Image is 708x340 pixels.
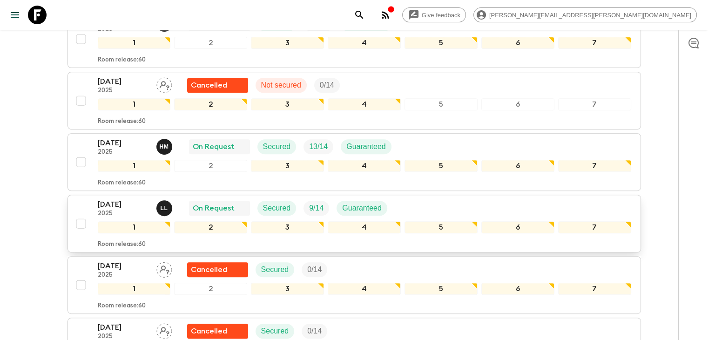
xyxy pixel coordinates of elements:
div: 5 [405,221,478,233]
div: 5 [405,98,478,110]
span: Luis Lobos [156,203,174,211]
p: On Request [193,141,235,152]
p: Guaranteed [342,203,382,214]
div: 2 [174,37,247,49]
p: Cancelled [191,326,227,337]
span: [PERSON_NAME][EMAIL_ADDRESS][PERSON_NAME][DOMAIN_NAME] [484,12,696,19]
button: search adventures [350,6,369,24]
div: 1 [98,37,171,49]
div: 3 [251,37,324,49]
div: 1 [98,160,171,172]
div: 4 [328,98,401,110]
p: [DATE] [98,76,149,87]
div: 2 [174,221,247,233]
div: 4 [328,37,401,49]
p: 2025 [98,272,149,279]
button: [DATE]2025Luis LobosOn RequestSecuredTrip FillGuaranteed1234567Room release:60 [67,195,641,252]
div: 3 [251,221,324,233]
p: 2025 [98,210,149,218]
span: Give feedback [417,12,465,19]
p: [DATE] [98,260,149,272]
div: 6 [481,160,554,172]
div: 4 [328,221,401,233]
div: 7 [558,98,631,110]
div: 3 [251,98,324,110]
p: Secured [263,203,291,214]
div: 6 [481,37,554,49]
div: 5 [405,160,478,172]
div: 3 [251,160,324,172]
div: 2 [174,98,247,110]
div: 1 [98,221,171,233]
p: 2025 [98,87,149,95]
p: Secured [261,264,289,275]
p: Secured [261,326,289,337]
div: Trip Fill [302,262,327,277]
div: 2 [174,283,247,295]
button: [DATE]2025Assign pack leaderFlash Pack cancellationSecuredTrip Fill1234567Room release:60 [67,256,641,314]
div: 6 [481,283,554,295]
div: Trip Fill [314,78,340,93]
div: [PERSON_NAME][EMAIL_ADDRESS][PERSON_NAME][DOMAIN_NAME] [473,7,697,22]
div: 5 [405,37,478,49]
p: 0 / 14 [307,264,322,275]
div: Secured [257,139,297,154]
p: Room release: 60 [98,118,146,125]
p: 0 / 14 [307,326,322,337]
p: 0 / 14 [320,80,334,91]
div: 2 [174,160,247,172]
div: 7 [558,221,631,233]
div: Not secured [256,78,307,93]
p: 2025 [98,149,149,156]
p: Cancelled [191,264,227,275]
button: menu [6,6,24,24]
a: Give feedback [402,7,466,22]
p: Room release: 60 [98,302,146,310]
p: Room release: 60 [98,241,146,248]
span: Hob Medina [156,142,174,149]
p: 13 / 14 [309,141,328,152]
div: 7 [558,37,631,49]
div: 4 [328,160,401,172]
button: [DATE]2025Hob MedinaOn RequestSecuredTrip FillGuaranteed1234567Room release:60 [67,10,641,68]
button: LL [156,200,174,216]
div: 6 [481,98,554,110]
p: Secured [263,141,291,152]
div: Trip Fill [302,324,327,339]
button: HM [156,139,174,155]
div: Trip Fill [303,139,333,154]
div: Secured [256,262,295,277]
div: 1 [98,98,171,110]
div: 4 [328,283,401,295]
p: 9 / 14 [309,203,324,214]
p: Not secured [261,80,301,91]
p: L L [161,204,168,212]
div: 1 [98,283,171,295]
p: [DATE] [98,322,149,333]
span: Assign pack leader [156,326,172,333]
div: 3 [251,283,324,295]
p: Guaranteed [346,141,386,152]
p: On Request [193,203,235,214]
button: [DATE]2025Hob MedinaOn RequestSecuredTrip FillGuaranteed1234567Room release:60 [67,133,641,191]
p: H M [160,143,169,150]
button: [DATE]2025Assign pack leaderUnable to secureNot securedTrip Fill1234567Room release:60 [67,72,641,129]
div: Flash Pack cancellation [187,324,248,339]
div: Secured [257,201,297,216]
div: Secured [256,324,295,339]
span: Assign pack leader [156,265,172,272]
p: Room release: 60 [98,179,146,187]
div: 6 [481,221,554,233]
div: Flash Pack cancellation [187,262,248,277]
div: 7 [558,160,631,172]
div: 5 [405,283,478,295]
div: Unable to secure [187,78,248,93]
div: 7 [558,283,631,295]
p: [DATE] [98,137,149,149]
p: Room release: 60 [98,56,146,64]
p: Cancelled [191,80,227,91]
div: Trip Fill [303,201,329,216]
p: [DATE] [98,199,149,210]
span: Assign pack leader [156,80,172,88]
